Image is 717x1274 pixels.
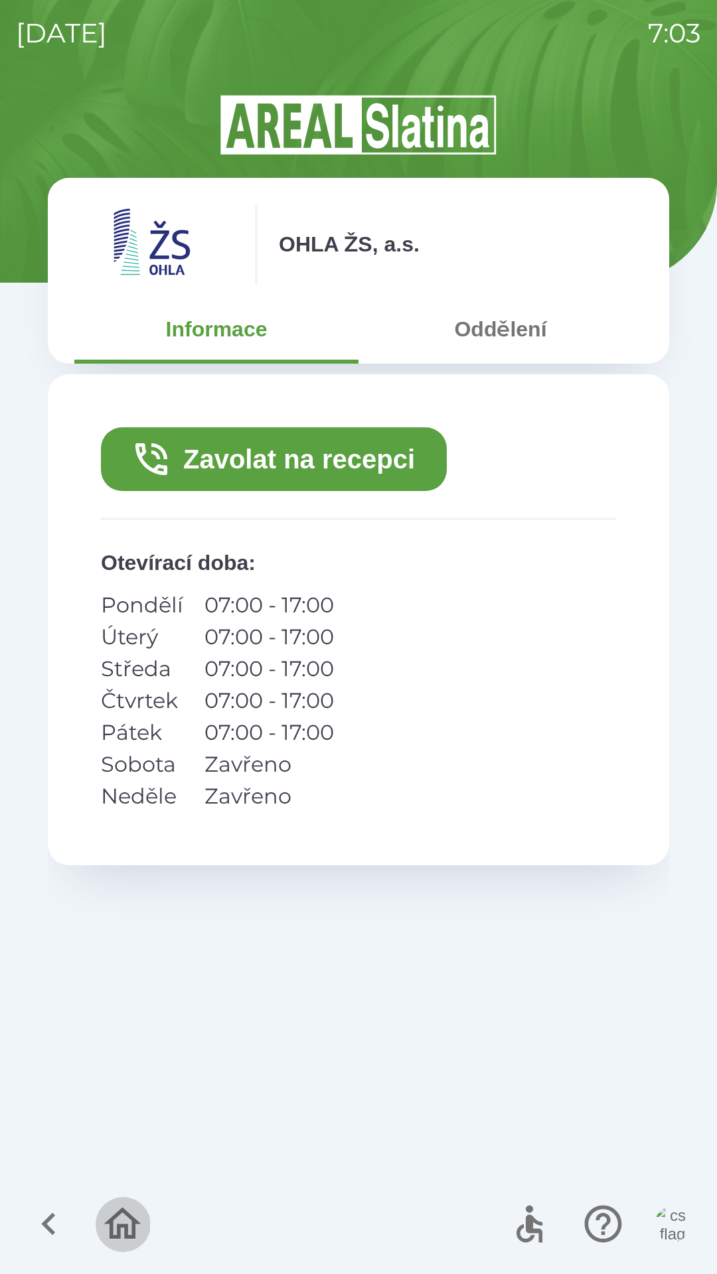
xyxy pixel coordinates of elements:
[204,780,334,812] p: Zavřeno
[648,13,701,53] p: 7:03
[204,685,334,717] p: 07:00 - 17:00
[101,589,183,621] p: Pondělí
[101,685,183,717] p: Čtvrtek
[16,13,107,53] p: [DATE]
[101,780,183,812] p: Neděle
[101,621,183,653] p: Úterý
[101,653,183,685] p: Středa
[74,204,234,284] img: 95230cbc-907d-4dce-b6ee-20bf32430970.png
[204,748,334,780] p: Zavřeno
[101,427,447,491] button: Zavolat na recepci
[204,717,334,748] p: 07:00 - 17:00
[655,1206,690,1242] img: cs flag
[204,653,334,685] p: 07:00 - 17:00
[101,748,183,780] p: Sobota
[101,547,616,579] p: Otevírací doba :
[358,305,643,353] button: Oddělení
[279,228,420,260] p: OHLA ŽS, a.s.
[101,717,183,748] p: Pátek
[74,305,358,353] button: Informace
[204,589,334,621] p: 07:00 - 17:00
[204,621,334,653] p: 07:00 - 17:00
[48,93,669,157] img: Logo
